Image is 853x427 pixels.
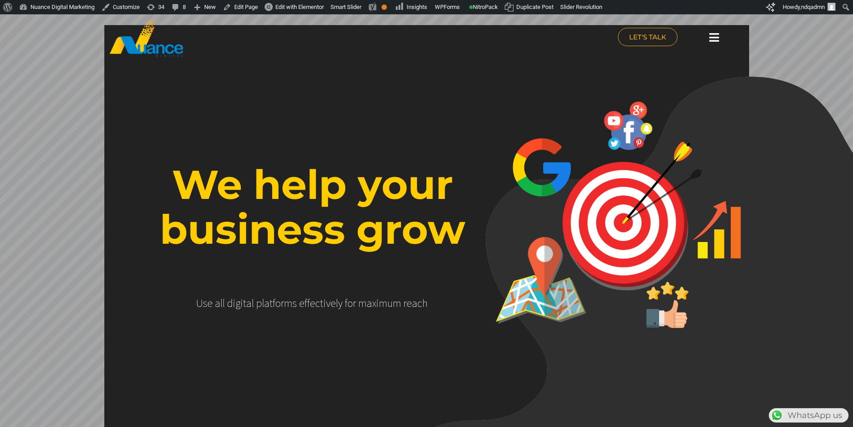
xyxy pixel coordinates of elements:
div: e [207,297,213,310]
div: l [262,297,264,310]
div: f [307,297,310,310]
div: c [315,297,320,310]
img: nuance-qatar_logo [109,19,184,58]
div: t [320,297,323,310]
div: a [264,297,270,310]
div: f [304,297,307,310]
span: LET'S TALK [629,34,666,40]
div: i [323,297,326,310]
div: x [372,297,376,310]
div: l [220,297,223,310]
div: OK [381,4,387,10]
div: m [358,297,367,310]
div: a [215,297,220,310]
div: e [299,297,304,310]
div: s [292,297,297,310]
div: p [256,297,262,310]
rs-layer: We help your business grow [136,162,489,252]
span: Slider Revolution [560,4,602,10]
div: U [196,297,203,310]
div: o [275,297,281,310]
div: y [338,297,343,310]
div: e [310,297,315,310]
a: WhatsAppWhatsApp us [769,410,849,420]
div: s [203,297,207,310]
div: i [233,297,236,310]
span: Insights [407,4,427,10]
div: a [246,297,252,310]
div: m [284,297,292,310]
div: o [347,297,353,310]
div: r [403,297,407,310]
div: a [367,297,372,310]
div: e [330,297,336,310]
div: i [376,297,379,310]
div: f [345,297,347,310]
div: r [281,297,284,310]
div: m [379,297,387,310]
div: m [393,297,401,310]
div: l [336,297,338,310]
div: l [252,297,254,310]
div: f [273,297,275,310]
img: WhatsApp [770,408,784,423]
div: a [412,297,417,310]
span: ndqadmn [801,4,825,10]
div: c [417,297,422,310]
span: Edit with Elementor [275,4,324,10]
div: t [270,297,273,310]
a: LET'S TALK [618,28,677,46]
div: t [243,297,246,310]
div: e [407,297,412,310]
div: WhatsApp us [769,408,849,423]
div: l [223,297,225,310]
div: r [353,297,356,310]
div: v [326,297,330,310]
a: nuance-qatar_logo [109,19,422,58]
div: u [387,297,393,310]
div: d [227,297,233,310]
div: h [422,297,428,310]
div: g [236,297,240,310]
div: i [240,297,243,310]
